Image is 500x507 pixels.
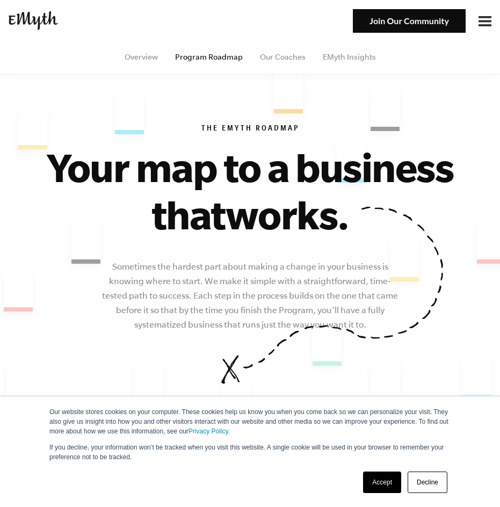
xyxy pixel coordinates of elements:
a: Overview [125,53,158,61]
a: Accept [363,472,401,493]
a: Privacy Policy [189,428,228,435]
a: Program Roadmap [175,53,243,61]
h6: The EMyth Roadmap [9,124,491,135]
a: Decline [408,472,447,493]
p: If you decline, your information won’t be tracked when you visit this website. A single cookie wi... [49,443,451,462]
span: works. [226,192,349,237]
p: Our website stores cookies on your computer. These cookies help us know you when you come back so... [49,407,451,436]
img: EMyth [9,11,58,30]
a: EMyth Insights [323,53,376,61]
h1: Your map to a business that [14,143,487,238]
img: Join Our Community [353,9,466,33]
img: Open Menu [479,16,491,26]
a: Our Coaches [260,53,306,61]
p: Sometimes the hardest part about making a change in your business is knowing where to start. We m... [100,259,400,332]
